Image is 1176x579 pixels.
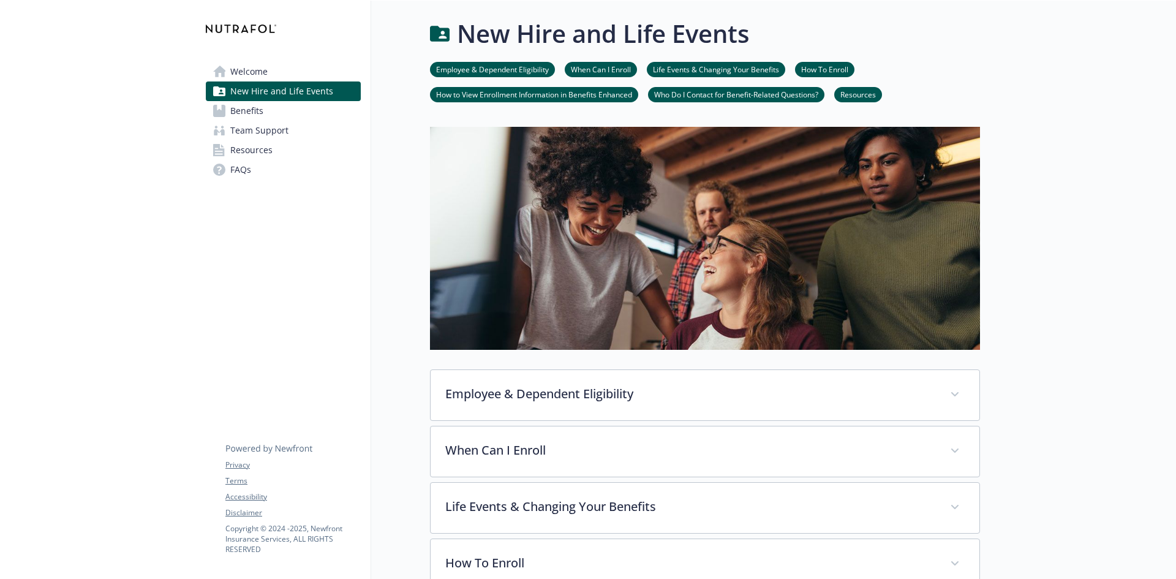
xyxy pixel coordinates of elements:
[445,441,935,460] p: When Can I Enroll
[225,460,360,471] a: Privacy
[225,507,360,518] a: Disclaimer
[445,554,935,572] p: How To Enroll
[648,88,824,100] a: Who Do I Contact for Benefit-Related Questions?
[445,385,935,403] p: Employee & Dependent Eligibility
[225,523,360,554] p: Copyright © 2024 - 2025 , Newfront Insurance Services, ALL RIGHTS RESERVED
[445,498,935,516] p: Life Events & Changing Your Benefits
[230,160,251,180] span: FAQs
[430,88,638,100] a: How to View Enrollment Information in Benefits Enhanced
[206,81,361,101] a: New Hire and Life Events
[225,491,360,502] a: Accessibility
[431,426,979,477] div: When Can I Enroll
[795,63,854,75] a: How To Enroll
[206,160,361,180] a: FAQs
[225,475,360,486] a: Terms
[647,63,785,75] a: Life Events & Changing Your Benefits
[834,88,882,100] a: Resources
[230,101,263,121] span: Benefits
[430,127,980,350] img: new hire page banner
[431,483,979,533] div: Life Events & Changing Your Benefits
[230,121,288,140] span: Team Support
[457,15,749,52] h1: New Hire and Life Events
[230,140,273,160] span: Resources
[206,121,361,140] a: Team Support
[230,81,333,101] span: New Hire and Life Events
[230,62,268,81] span: Welcome
[206,62,361,81] a: Welcome
[206,101,361,121] a: Benefits
[431,370,979,420] div: Employee & Dependent Eligibility
[430,63,555,75] a: Employee & Dependent Eligibility
[565,63,637,75] a: When Can I Enroll
[206,140,361,160] a: Resources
